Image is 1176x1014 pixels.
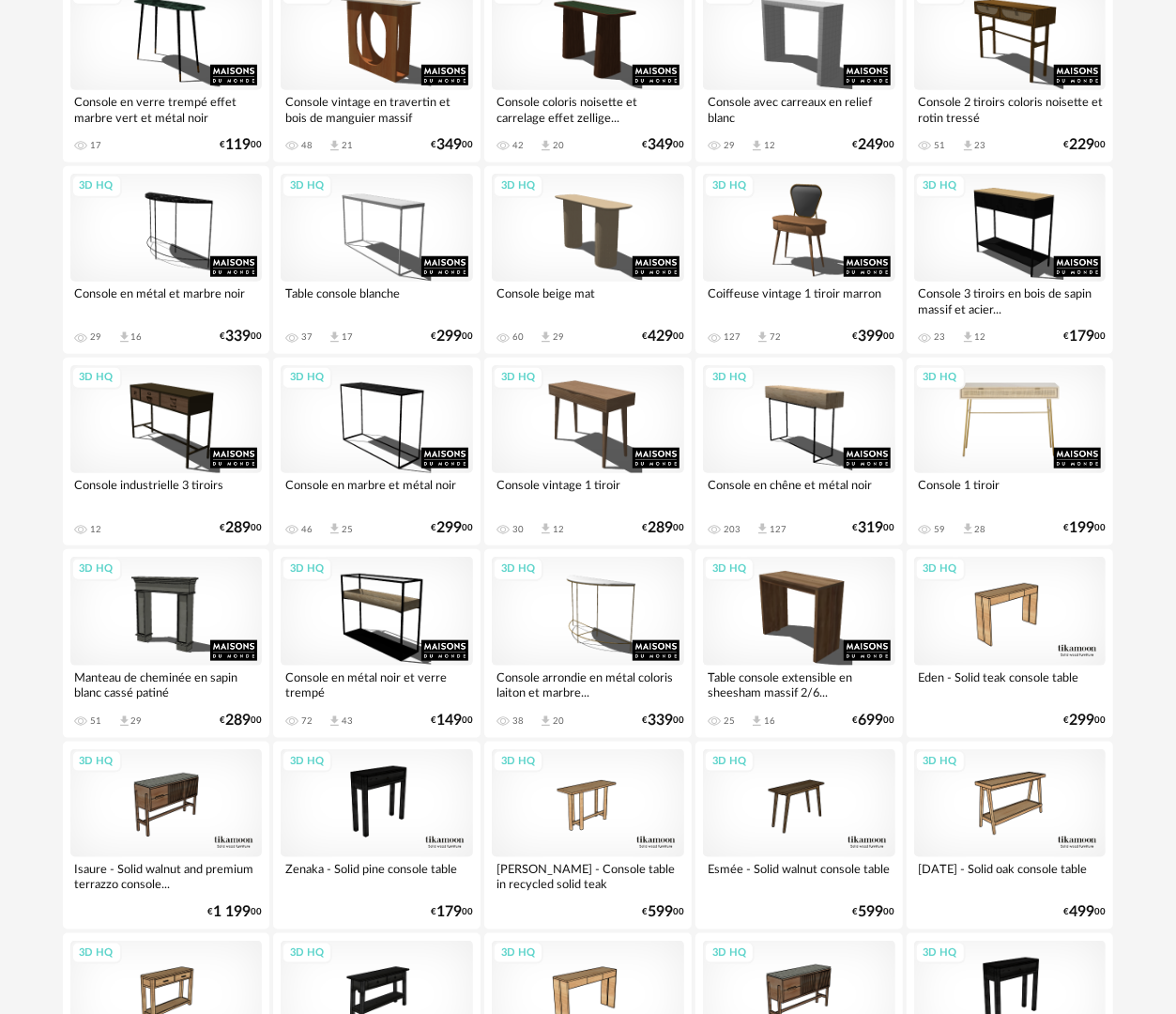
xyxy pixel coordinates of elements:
div: 3D HQ [915,366,966,390]
span: Download icon [328,522,342,536]
div: 3D HQ [71,366,122,390]
div: Zenaka - Solid pine console table [281,857,473,895]
div: 3D HQ [71,942,122,965]
div: [PERSON_NAME] - Console table in recycled solid teak [492,857,684,895]
div: Table console extensible en sheesham massif 2/6... [703,666,895,703]
span: 199 [1069,522,1094,534]
div: Console beige mat [492,282,684,319]
div: 3D HQ [704,942,755,965]
div: Eden - Solid teak console table [914,666,1107,703]
div: 3D HQ [493,366,543,390]
div: 3D HQ [493,750,543,774]
div: € 00 [431,522,473,534]
div: 28 [975,524,986,535]
div: 3D HQ [915,942,966,965]
div: 127 [770,524,787,535]
div: Console vintage en travertin et bois de manguier massif [281,90,473,128]
div: € 00 [1063,139,1106,151]
a: 3D HQ Manteau de cheminée en sapin blanc cassé patiné 51 Download icon 29 €28900 [63,549,270,737]
div: € 00 [1063,330,1106,343]
div: € 00 [207,906,262,918]
div: 72 [301,715,313,727]
div: Coiffeuse vintage 1 tiroir marron [703,282,895,319]
div: 12 [764,140,775,151]
div: € 00 [431,906,473,918]
a: 3D HQ [PERSON_NAME] - Console table in recycled solid teak €59900 [484,742,692,929]
span: Download icon [961,139,975,153]
div: Console industrielle 3 tiroirs [70,473,263,511]
div: € 00 [853,522,895,534]
div: Console vintage 1 tiroir [492,473,684,511]
div: 29 [724,140,735,151]
div: 3D HQ [282,175,332,198]
a: 3D HQ Console en métal et marbre noir 29 Download icon 16 €33900 [63,166,270,354]
div: € 00 [220,714,262,727]
div: € 00 [220,139,262,151]
div: Console en marbre et métal noir [281,473,473,511]
span: 289 [225,714,251,727]
div: 3D HQ [704,366,755,390]
a: 3D HQ Console en métal noir et verre trempé 72 Download icon 43 €14900 [273,549,481,737]
div: € 00 [642,906,684,918]
span: 399 [859,330,884,343]
div: 3D HQ [493,942,543,965]
span: 429 [648,330,673,343]
span: 699 [859,714,884,727]
span: 319 [859,522,884,534]
div: [DATE] - Solid oak console table [914,857,1107,895]
div: 23 [975,140,986,151]
div: Table console blanche [281,282,473,319]
span: 249 [859,139,884,151]
span: 289 [225,522,251,534]
div: 3D HQ [282,366,332,390]
div: Console en métal noir et verre trempé [281,666,473,703]
div: 29 [91,331,102,343]
div: 3D HQ [282,558,332,581]
div: Esmée - Solid walnut console table [703,857,895,895]
a: 3D HQ [DATE] - Solid oak console table €49900 [907,742,1114,929]
span: Download icon [961,330,975,345]
span: Download icon [117,714,131,729]
span: 499 [1069,906,1094,918]
div: 17 [342,331,353,343]
div: 3D HQ [493,558,543,581]
span: Download icon [328,139,342,153]
div: 23 [935,331,946,343]
div: € 00 [1063,714,1106,727]
div: € 00 [431,139,473,151]
span: 119 [225,139,251,151]
a: 3D HQ Console en chêne et métal noir 203 Download icon 127 €31900 [695,358,903,545]
div: 46 [301,524,313,535]
div: € 00 [1063,906,1106,918]
div: € 00 [431,714,473,727]
div: 3D HQ [704,558,755,581]
a: 3D HQ Eden - Solid teak console table €29900 [907,549,1114,737]
div: 12 [975,331,986,343]
div: Console en chêne et métal noir [703,473,895,511]
div: 42 [512,140,524,151]
span: Download icon [756,330,770,345]
span: Download icon [750,714,764,729]
div: 127 [724,331,741,343]
div: 29 [131,715,143,727]
span: 339 [225,330,251,343]
div: 3D HQ [282,942,332,965]
div: 38 [512,715,524,727]
div: 43 [342,715,353,727]
div: Console 3 tiroirs en bois de sapin massif et acier... [914,282,1107,319]
div: 60 [512,331,524,343]
span: Download icon [539,139,553,153]
span: 149 [436,714,462,727]
div: 3D HQ [71,750,122,774]
div: 21 [342,140,353,151]
div: 16 [131,331,143,343]
span: 299 [1069,714,1094,727]
span: Download icon [539,714,553,729]
div: 3D HQ [71,175,122,198]
span: Download icon [539,330,553,345]
span: 599 [648,906,673,918]
div: 37 [301,331,313,343]
div: 3D HQ [282,750,332,774]
div: Console en métal et marbre noir [70,282,263,319]
div: Console coloris noisette et carrelage effet zellige... [492,90,684,128]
